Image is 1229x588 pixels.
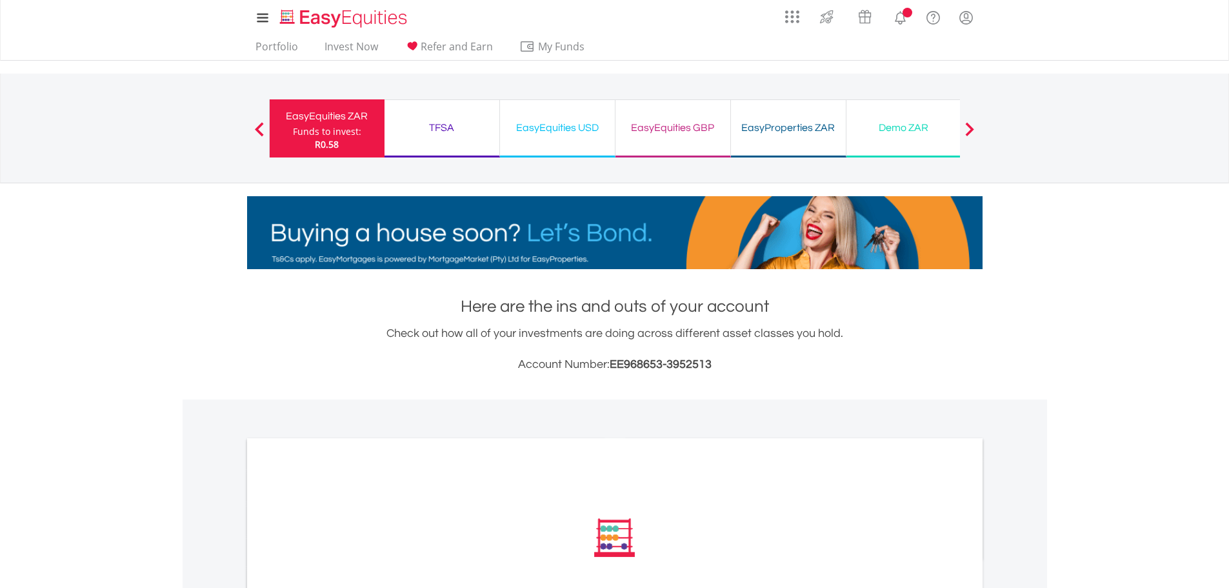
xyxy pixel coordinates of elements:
a: Refer and Earn [399,40,498,60]
a: Home page [275,3,412,29]
a: AppsGrid [777,3,808,24]
div: Funds to invest: [293,125,361,138]
img: vouchers-v2.svg [854,6,875,27]
h1: Here are the ins and outs of your account [247,295,983,318]
div: EasyProperties ZAR [739,119,838,137]
div: Demo ZAR [854,119,954,137]
span: Refer and Earn [421,39,493,54]
span: My Funds [519,38,604,55]
a: Notifications [884,3,917,29]
div: EasyEquities ZAR [277,107,377,125]
span: EE968653-3952513 [610,358,712,370]
a: Invest Now [319,40,383,60]
a: Portfolio [250,40,303,60]
div: EasyEquities GBP [623,119,723,137]
a: FAQ's and Support [917,3,950,29]
img: EasyMortage Promotion Banner [247,196,983,269]
div: Check out how all of your investments are doing across different asset classes you hold. [247,325,983,374]
button: Previous [246,128,272,141]
img: thrive-v2.svg [816,6,837,27]
button: Next [957,128,983,141]
h3: Account Number: [247,356,983,374]
div: EasyEquities USD [508,119,607,137]
div: TFSA [392,119,492,137]
img: EasyEquities_Logo.png [277,8,412,29]
span: R0.58 [315,138,339,150]
a: Vouchers [846,3,884,27]
a: My Profile [950,3,983,32]
img: grid-menu-icon.svg [785,10,799,24]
